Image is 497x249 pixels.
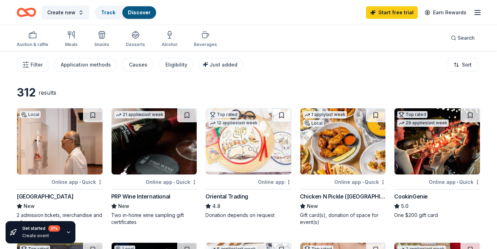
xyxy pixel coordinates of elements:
div: 29 applies last week [397,119,449,127]
div: Chicken N Pickle ([GEOGRAPHIC_DATA]) [300,192,386,201]
span: Sort [462,61,472,69]
span: New [24,202,35,210]
a: Image for Heard MuseumLocalOnline app•Quick[GEOGRAPHIC_DATA]New2 admission tickets, merchandise a... [17,108,103,226]
span: Just added [210,62,237,68]
span: • [362,179,364,185]
span: • [173,179,175,185]
button: Causes [122,58,153,72]
div: Eligibility [165,61,187,69]
span: Search [458,34,475,42]
div: Local [303,120,324,127]
div: results [39,88,56,97]
div: Online app Quick [429,178,480,186]
button: Desserts [126,28,145,51]
div: Alcohol [162,42,177,47]
div: Beverages [194,42,217,47]
div: Donation depends on request [205,212,292,219]
a: Discover [128,9,150,15]
img: Image for Chicken N Pickle (Glendale) [300,108,386,174]
a: Track [101,9,115,15]
button: Beverages [194,28,217,51]
div: Top rated [209,111,239,118]
div: Top rated [397,111,427,118]
div: Gift card(s), donation of space for event(s) [300,212,386,226]
div: Desserts [126,42,145,47]
div: 21 applies last week [114,111,165,118]
div: Online app Quick [51,178,103,186]
div: Auction & raffle [17,42,48,47]
div: 12 applies last week [209,119,259,127]
button: Auction & raffle [17,28,48,51]
a: Image for Oriental TradingTop rated12 applieslast weekOnline appOriental Trading4.8Donation depen... [205,108,292,219]
button: Create new [42,6,89,20]
span: Create new [47,8,75,17]
button: TrackDiscover [95,6,157,20]
div: Online app [258,178,292,186]
img: Image for Heard Museum [17,108,103,174]
button: Alcohol [162,28,177,51]
span: • [79,179,81,185]
button: Application methods [54,58,116,72]
div: Oriental Trading [205,192,248,201]
div: Application methods [61,61,111,69]
a: Image for Chicken N Pickle (Glendale)1 applylast weekLocalOnline app•QuickChicken N Pickle ([GEOG... [300,108,386,226]
button: Search [445,31,480,45]
div: Meals [65,42,78,47]
div: Causes [129,61,147,69]
div: CookinGenie [394,192,428,201]
div: One $200 gift card [394,212,480,219]
div: Online app Quick [334,178,386,186]
a: Image for PRP Wine International21 applieslast weekOnline app•QuickPRP Wine InternationalNewTwo i... [111,108,197,226]
a: Start free trial [366,6,418,19]
span: 5.0 [401,202,408,210]
img: Image for Oriental Trading [206,108,291,174]
span: • [457,179,458,185]
a: Home [17,4,36,21]
div: Local [20,111,41,118]
div: Online app Quick [146,178,197,186]
div: Snacks [94,42,109,47]
a: Earn Rewards [421,6,471,19]
button: Snacks [94,28,109,51]
img: Image for CookinGenie [394,108,480,174]
span: Filter [31,61,43,69]
span: New [307,202,318,210]
div: [GEOGRAPHIC_DATA] [17,192,73,201]
div: 1 apply last week [303,111,347,118]
div: 0 % [48,225,60,232]
img: Image for PRP Wine International [112,108,197,174]
div: 312 [17,86,36,100]
span: New [118,202,129,210]
div: Get started [22,225,60,232]
div: 2 admission tickets, merchandise and other museum items [17,212,103,226]
button: Just added [198,58,243,72]
button: Eligibility [158,58,193,72]
span: 4.8 [212,202,220,210]
a: Image for CookinGenieTop rated29 applieslast weekOnline app•QuickCookinGenie5.0One $200 gift card [394,108,480,219]
button: Sort [448,58,478,72]
button: Meals [65,28,78,51]
button: Filter [17,58,48,72]
div: Create event [22,233,60,239]
div: Two in-home wine sampling gift certificates [111,212,197,226]
div: PRP Wine International [111,192,170,201]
